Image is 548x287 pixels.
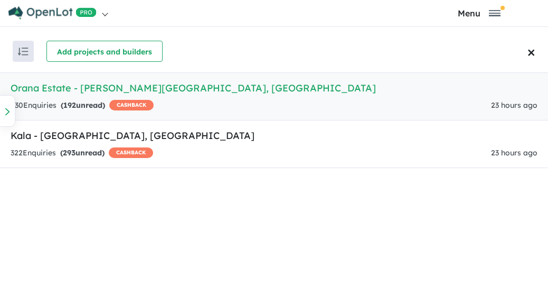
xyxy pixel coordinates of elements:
button: Close [524,30,548,72]
span: 192 [63,100,76,110]
span: 23 hours ago [491,100,537,110]
span: 293 [63,148,75,158]
strong: ( unread) [61,100,105,110]
div: 830 Enquir ies [11,99,154,112]
span: CASHBACK [109,147,153,158]
img: sort.svg [18,48,29,55]
h5: Kala - [GEOGRAPHIC_DATA] , [GEOGRAPHIC_DATA] [11,128,537,143]
div: 322 Enquir ies [11,147,153,160]
span: CASHBACK [109,100,154,110]
button: Add projects and builders [46,41,163,62]
img: Openlot PRO Logo White [8,6,97,20]
h5: Orana Estate - [PERSON_NAME][GEOGRAPHIC_DATA] , [GEOGRAPHIC_DATA] [11,81,537,95]
button: Toggle navigation [412,8,545,18]
strong: ( unread) [60,148,105,158]
span: × [527,38,535,65]
span: 23 hours ago [491,148,537,158]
